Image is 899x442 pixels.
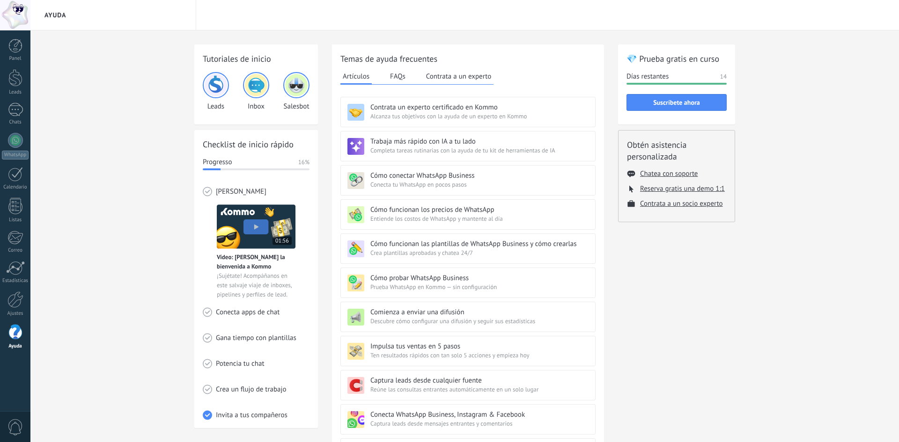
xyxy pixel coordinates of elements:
h3: Comienza a enviar una difusión [370,308,583,317]
div: WhatsApp [2,151,29,159]
h3: Cómo probar WhatsApp Business [370,274,583,283]
span: Invita a tus compañeros [216,411,287,420]
span: Ten resultados rápidos con tan solo 5 acciones y empieza hoy [370,351,583,360]
h2: Temas de ayuda frecuentes [340,53,596,65]
span: Descubre cómo configurar una difusión y seguir sus estadísticas [370,317,583,326]
span: Conecta apps de chat [216,308,280,317]
span: ¡Sujétate! Acompáñanos en este salvaje viaje de inboxes, pipelines y perfiles de lead. [217,271,295,299]
div: Listas [2,217,29,223]
div: Leads [2,89,29,95]
span: Progresso [203,158,232,167]
span: Días restantes [626,72,669,81]
h3: Contrata un experto certificado en Kommo [370,103,583,112]
button: Chatea con soporte [640,169,698,178]
h3: Impulsa tus ventas en 5 pasos [370,342,583,351]
h3: Trabaja más rápido con IA a tu lado [370,137,583,146]
span: Alcanza tus objetivos con la ayuda de un experto en Kommo [370,112,583,121]
button: Contrata a un socio experto [640,199,723,208]
img: Meet video [217,204,295,249]
span: Conecta tu WhatsApp en pocos pasos [370,180,583,189]
div: Salesbot [283,72,309,111]
h2: Obtén asistencia personalizada [627,139,726,162]
div: Estadísticas [2,278,29,284]
h3: Cómo funcionan los precios de WhatsApp [370,205,583,214]
button: Contrata a un experto [424,69,494,83]
span: Entiende los costos de WhatsApp y mantente al día [370,214,583,224]
div: Ajustes [2,311,29,317]
span: Prueba WhatsApp en Kommo — sin configuración [370,283,583,292]
span: Crea un flujo de trabajo [216,385,287,394]
span: 16% [298,158,309,167]
span: Captura leads desde mensajes entrantes y comentarios [370,419,583,428]
div: Chats [2,119,29,125]
button: Suscríbete ahora [626,94,727,111]
button: Artículos [340,69,372,85]
span: [PERSON_NAME] [216,187,266,196]
h3: Conecta WhatsApp Business, Instagram & Facebook [370,410,583,419]
h2: 💎 Prueba gratis en curso [626,53,727,65]
button: Reserva gratis una demo 1:1 [640,184,725,193]
span: 14 [720,72,727,81]
span: Reúne las consultas entrantes automáticamente en un solo lugar [370,385,583,394]
span: Suscríbete ahora [653,99,700,106]
span: Gana tiempo con plantillas [216,333,296,343]
div: Calendario [2,184,29,190]
div: Inbox [243,72,269,111]
button: FAQs [388,69,408,83]
div: Leads [203,72,229,111]
h3: Cómo funcionan las plantillas de WhatsApp Business y cómo crearlas [370,239,583,248]
span: Vídeo: [PERSON_NAME] la bienvenida a Kommo [217,253,295,271]
div: Correo [2,247,29,254]
h2: Checklist de inicio rápido [203,138,309,150]
span: Completa tareas rutinarias con la ayuda de tu kit de herramientas de IA [370,146,583,155]
span: Crea plantillas aprobadas y chatea 24/7 [370,248,583,258]
h3: Cómo conectar WhatsApp Business [370,171,583,180]
div: Ayuda [2,343,29,349]
h2: Tutoriales de inicio [203,53,309,65]
span: Potencia tu chat [216,359,265,369]
h3: Captura leads desde cualquier fuente [370,376,583,385]
div: Panel [2,56,29,62]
